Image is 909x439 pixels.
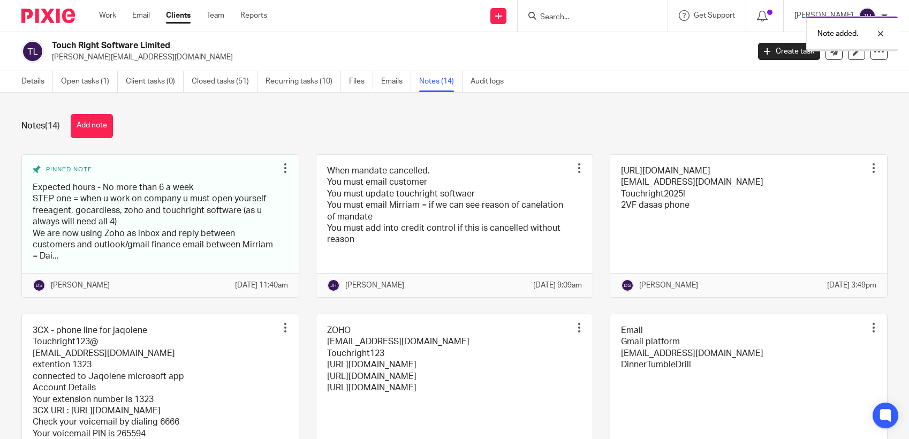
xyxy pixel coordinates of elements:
a: Open tasks (1) [61,71,118,92]
img: svg%3E [859,7,876,25]
a: Clients [166,10,191,21]
a: Notes (14) [419,71,463,92]
a: Team [207,10,224,21]
img: Pixie [21,9,75,23]
a: Closed tasks (51) [192,71,257,92]
img: svg%3E [33,279,46,292]
a: Reports [240,10,267,21]
img: svg%3E [21,40,44,63]
a: Email [132,10,150,21]
button: Add note [71,114,113,138]
a: Create task [758,43,820,60]
a: Details [21,71,53,92]
img: svg%3E [327,279,340,292]
p: [PERSON_NAME][EMAIL_ADDRESS][DOMAIN_NAME] [52,52,742,63]
a: Work [99,10,116,21]
p: [PERSON_NAME] [345,280,404,291]
a: Files [349,71,373,92]
h2: Touch Right Software Limited [52,40,604,51]
p: [DATE] 3:49pm [827,280,876,291]
h1: Notes [21,120,60,132]
a: Recurring tasks (10) [266,71,341,92]
a: Client tasks (0) [126,71,184,92]
p: [PERSON_NAME] [51,280,110,291]
p: [PERSON_NAME] [639,280,698,291]
p: [DATE] 9:09am [533,280,582,291]
span: (14) [45,122,60,130]
img: svg%3E [621,279,634,292]
p: [DATE] 11:40am [235,280,288,291]
a: Audit logs [471,71,512,92]
p: Note added. [817,28,858,39]
a: Emails [381,71,411,92]
div: Pinned note [33,165,277,174]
